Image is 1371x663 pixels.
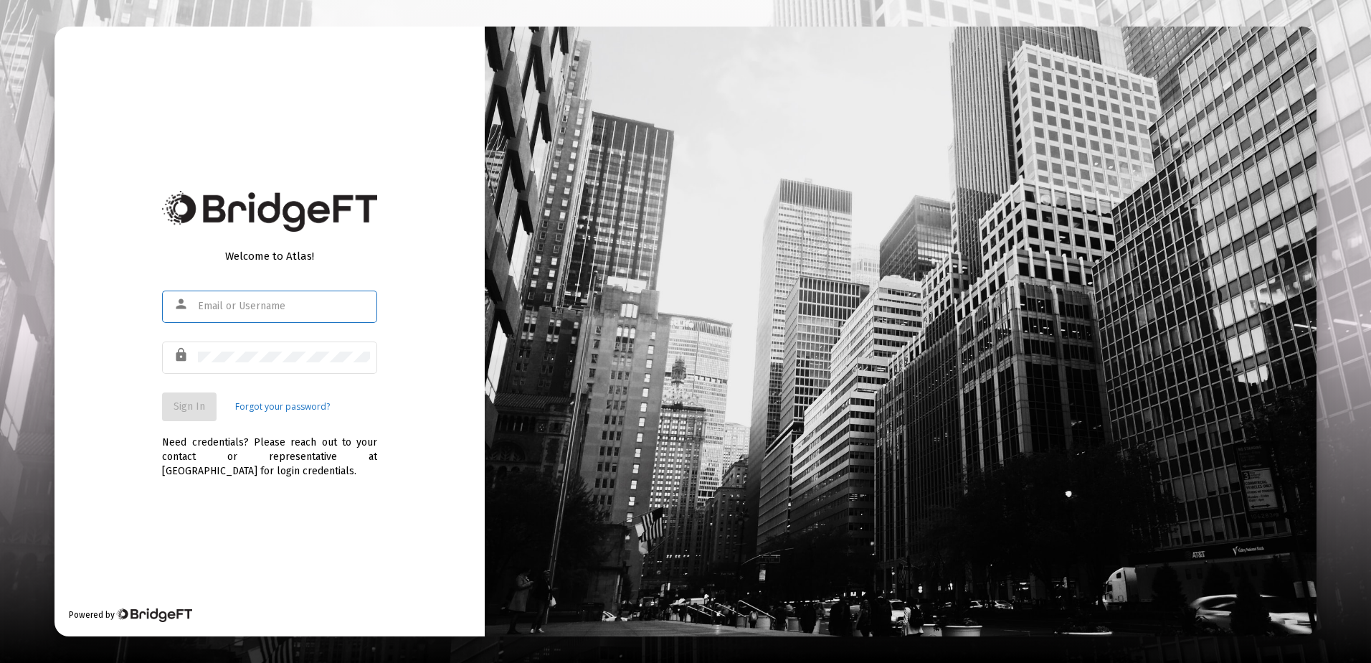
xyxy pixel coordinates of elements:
[162,191,377,232] img: Bridge Financial Technology Logo
[174,347,191,364] mat-icon: lock
[235,400,330,414] a: Forgot your password?
[174,400,205,413] span: Sign In
[174,296,191,313] mat-icon: person
[198,301,370,312] input: Email or Username
[69,608,191,622] div: Powered by
[162,392,217,421] button: Sign In
[162,249,377,263] div: Welcome to Atlas!
[162,421,377,479] div: Need credentials? Please reach out to your contact or representative at [GEOGRAPHIC_DATA] for log...
[116,608,191,622] img: Bridge Financial Technology Logo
